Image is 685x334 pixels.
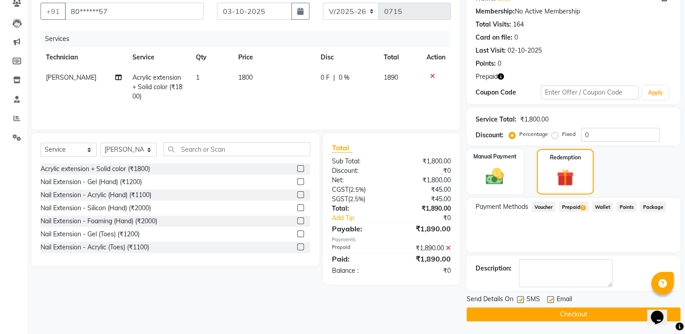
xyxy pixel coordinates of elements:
button: Apply [642,86,668,99]
th: Disc [315,47,378,68]
span: 1 [581,205,585,211]
span: 1890 [384,73,398,81]
div: Nail Extension - Gel (Toes) (₹1200) [41,230,140,239]
span: Points [617,202,636,212]
div: Discount: [325,166,391,176]
span: Send Details On [467,294,513,306]
div: ₹1,890.00 [391,223,458,234]
span: Prepaid [476,72,498,81]
div: ₹0 [402,213,457,223]
div: ₹1,800.00 [520,115,549,124]
div: Last Visit: [476,46,506,55]
div: Net: [325,176,391,185]
th: Service [127,47,191,68]
div: ₹1,890.00 [391,244,458,253]
span: Package [640,202,666,212]
span: Voucher [532,202,556,212]
div: Balance : [325,266,391,275]
input: Search or Scan [163,142,310,156]
span: CGST [332,185,349,194]
div: 0 [498,59,501,68]
div: Payable: [325,223,391,234]
div: ( ) [325,185,391,194]
div: Card on file: [476,33,513,42]
div: Paid: [325,253,391,264]
span: Wallet [592,202,613,212]
span: Acrylic extension + Solid color (₹1800) [132,73,182,100]
th: Price [233,47,315,68]
div: ₹45.00 [391,185,458,194]
div: ₹1,800.00 [391,157,458,166]
button: +91 [41,3,66,20]
div: Description: [476,264,512,273]
div: Nail Extension - Acrylic (Hand) (₹1100) [41,190,151,200]
th: Technician [41,47,127,68]
label: Fixed [562,130,576,138]
div: Coupon Code [476,88,541,97]
div: Nail Extension - Gel (Hand) (₹1200) [41,177,142,187]
div: Nail Extension - Acrylic (Toes) (₹1100) [41,243,149,252]
th: Qty [191,47,233,68]
span: Payment Methods [476,202,528,212]
span: SMS [526,294,540,306]
input: Search by Name/Mobile/Email/Code [65,3,204,20]
div: 164 [513,20,524,29]
span: [PERSON_NAME] [46,73,96,81]
th: Total [378,47,421,68]
span: 2.5% [350,195,363,203]
div: Points: [476,59,496,68]
span: 0 % [339,73,349,82]
div: ₹0 [391,266,458,275]
div: Payments [332,236,451,244]
label: Redemption [550,153,581,162]
span: Email [557,294,572,306]
div: Acrylic extension + Solid color (₹1800) [41,164,150,174]
div: ₹1,890.00 [391,253,458,264]
div: Total Visits: [476,20,511,29]
div: Sub Total: [325,157,391,166]
span: 0 F [321,73,330,82]
div: Services [41,31,458,47]
div: Prepaid [325,244,391,253]
div: 02-10-2025 [508,46,542,55]
img: _gift.svg [551,167,579,188]
div: 0 [514,33,518,42]
span: | [333,73,335,82]
div: Membership: [476,7,515,16]
input: Enter Offer / Coupon Code [541,86,639,99]
div: ₹1,890.00 [391,204,458,213]
button: Checkout [467,307,680,321]
div: Service Total: [476,115,517,124]
a: Add Tip [325,213,402,223]
iframe: chat widget [647,298,676,325]
th: Action [421,47,451,68]
div: Nail Extension - Silicon (Hand) (₹2000) [41,203,151,213]
span: 1800 [238,73,253,81]
span: 1 [196,73,200,81]
div: Total: [325,204,391,213]
div: ( ) [325,194,391,204]
label: Manual Payment [473,153,517,161]
div: ₹1,800.00 [391,176,458,185]
span: Total [332,143,353,153]
div: ₹0 [391,166,458,176]
div: Nail Extension - Foaming (Hand) (₹2000) [41,217,157,226]
div: ₹45.00 [391,194,458,204]
img: _cash.svg [480,166,509,187]
span: SGST [332,195,348,203]
div: No Active Membership [476,7,671,16]
label: Percentage [519,130,548,138]
div: Discount: [476,131,504,140]
span: Prepaid [559,202,588,212]
span: 2.5% [350,186,364,193]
